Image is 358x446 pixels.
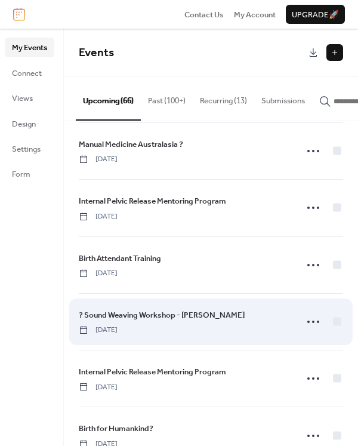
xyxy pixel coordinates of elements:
[12,93,33,104] span: Views
[79,422,153,435] a: Birth for Humankind?
[79,211,118,222] span: [DATE]
[76,77,141,120] button: Upcoming (66)
[12,118,36,130] span: Design
[234,8,276,20] a: My Account
[79,268,118,279] span: [DATE]
[5,88,54,107] a: Views
[193,77,254,119] button: Recurring (13)
[254,77,312,119] button: Submissions
[5,164,54,183] a: Form
[5,63,54,82] a: Connect
[286,5,345,24] button: Upgrade🚀
[79,154,118,165] span: [DATE]
[12,143,41,155] span: Settings
[79,42,114,64] span: Events
[79,309,245,322] a: ? Sound Weaving Workshop - [PERSON_NAME]
[5,38,54,57] a: My Events
[12,42,47,54] span: My Events
[141,77,193,119] button: Past (100+)
[12,67,42,79] span: Connect
[79,366,226,378] span: Internal Pelvic Release Mentoring Program
[79,325,118,336] span: [DATE]
[79,195,226,207] span: Internal Pelvic Release Mentoring Program
[79,382,118,393] span: [DATE]
[184,9,224,21] span: Contact Us
[79,423,153,435] span: Birth for Humankind?
[5,139,54,158] a: Settings
[79,365,226,379] a: Internal Pelvic Release Mentoring Program
[79,309,245,321] span: ? Sound Weaving Workshop - [PERSON_NAME]
[12,168,30,180] span: Form
[79,252,161,265] a: Birth Attendant Training
[79,195,226,208] a: Internal Pelvic Release Mentoring Program
[184,8,224,20] a: Contact Us
[79,253,161,264] span: Birth Attendant Training
[292,9,339,21] span: Upgrade 🚀
[5,114,54,133] a: Design
[79,139,183,150] span: Manual Medicine Australasia ?
[234,9,276,21] span: My Account
[13,8,25,21] img: logo
[79,138,183,151] a: Manual Medicine Australasia ?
